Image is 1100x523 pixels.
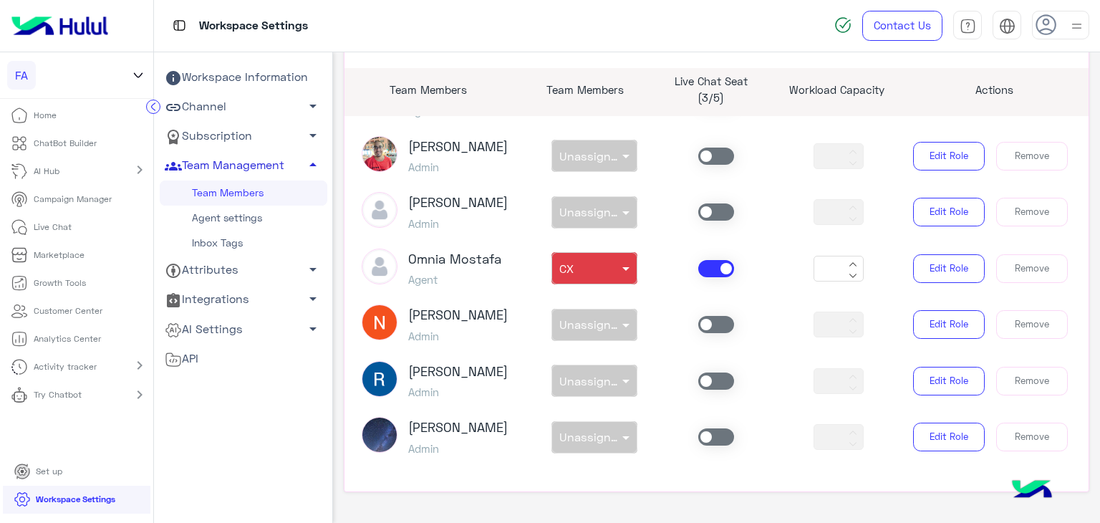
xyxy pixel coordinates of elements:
[996,423,1068,451] button: Remove
[408,273,501,286] h5: Agent
[408,160,508,173] h5: Admin
[408,251,501,267] h3: Omnia Mostafa
[131,161,148,178] mat-icon: chevron_right
[996,310,1068,339] button: Remove
[131,357,148,374] mat-icon: chevron_right
[534,82,638,98] p: Team Members
[160,122,327,151] a: Subscription
[408,364,508,380] h3: [PERSON_NAME]
[160,315,327,344] a: AI Settings
[36,465,62,478] p: Set up
[408,330,508,342] h5: Admin
[36,493,115,506] p: Workspace Settings
[3,458,74,486] a: Set up
[996,367,1068,395] button: Remove
[953,11,982,41] a: tab
[362,361,397,397] img: ACg8ocI4_vjfrICaLy8SSSQeZOf5nXJPC9Av_j-2xf3lPvPSjQMktg=s96-c
[199,16,308,36] p: Workspace Settings
[1007,466,1057,516] img: hulul-logo.png
[834,16,851,34] img: spinner
[34,277,86,289] p: Growth Tools
[34,249,85,261] p: Marketplace
[304,290,322,307] span: arrow_drop_down
[659,73,763,90] p: Live Chat Seat
[160,181,327,206] a: Team Members
[362,136,397,172] img: ACg8ocJgkfUZ-UPg-7BeosUgIaXKqS3-0IVRQD0av6BBwzMtF3MQ7GZX=s96-c
[160,231,327,256] a: Inbox Tags
[408,139,508,155] h3: [PERSON_NAME]
[165,350,198,368] span: API
[344,82,512,98] p: Team Members
[34,360,97,373] p: Activity tracker
[659,90,763,106] p: (3/5)
[996,198,1068,226] button: Remove
[34,221,72,234] p: Live Chat
[1068,17,1086,35] img: profile
[3,486,127,514] a: Workspace Settings
[170,16,188,34] img: tab
[6,11,114,41] img: Logo
[408,420,508,436] h3: [PERSON_NAME]
[304,320,322,337] span: arrow_drop_down
[913,423,985,451] button: Edit Role
[362,417,397,453] img: ACg8ocJkwo_t6N0lbFMQ_pjUeyXUST6_I1ngdqhfdNht-JlOx5r6Li8=s96-c
[34,304,102,317] p: Customer Center
[304,127,322,144] span: arrow_drop_down
[913,367,985,395] button: Edit Role
[408,385,508,398] h5: Admin
[408,217,508,230] h5: Admin
[999,18,1015,34] img: tab
[34,109,57,122] p: Home
[160,63,327,92] a: Workspace Information
[304,261,322,278] span: arrow_drop_down
[34,332,101,345] p: Analytics Center
[408,442,508,455] h5: Admin
[160,285,327,315] a: Integrations
[362,192,397,228] img: defaultAdmin.png
[996,142,1068,171] button: Remove
[160,92,327,122] a: Channel
[996,254,1068,283] button: Remove
[304,156,322,173] span: arrow_drop_up
[913,142,985,171] button: Edit Role
[34,165,59,178] p: AI Hub
[913,254,985,283] button: Edit Role
[559,261,574,275] span: CX
[862,11,942,41] a: Contact Us
[34,388,82,401] p: Try Chatbot
[160,256,327,285] a: Attributes
[34,193,112,206] p: Campaign Manager
[34,137,97,150] p: ChatBot Builder
[785,82,889,98] p: Workload Capacity
[408,195,508,211] h3: [PERSON_NAME]
[910,82,1078,98] p: Actions
[913,198,985,226] button: Edit Role
[913,310,985,339] button: Edit Role
[408,307,508,323] h3: [PERSON_NAME]
[160,151,327,181] a: Team Management
[160,206,327,231] a: Agent settings
[131,386,148,403] mat-icon: chevron_right
[7,61,36,90] div: FA
[362,304,397,340] img: ACg8ocK72Gv1zT284mSm-NRo2IzhzVvgAu3KAKLzYotFoYjUZNGumw=s96-c
[362,249,397,284] img: defaultAdmin.png
[160,344,327,373] a: API
[960,18,976,34] img: tab
[304,97,322,115] span: arrow_drop_down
